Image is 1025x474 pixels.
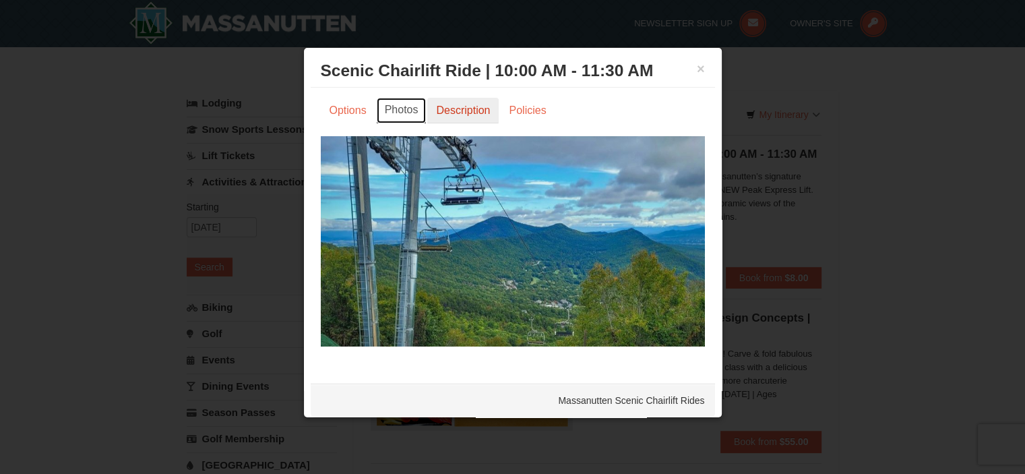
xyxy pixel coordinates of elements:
[697,62,705,76] button: ×
[377,98,427,123] a: Photos
[321,61,705,81] h3: Scenic Chairlift Ride | 10:00 AM - 11:30 AM
[311,384,715,417] div: Massanutten Scenic Chairlift Rides
[500,98,555,123] a: Policies
[427,98,499,123] a: Description
[321,98,375,123] a: Options
[321,136,705,347] img: 24896431-1-a2e2611b.jpg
